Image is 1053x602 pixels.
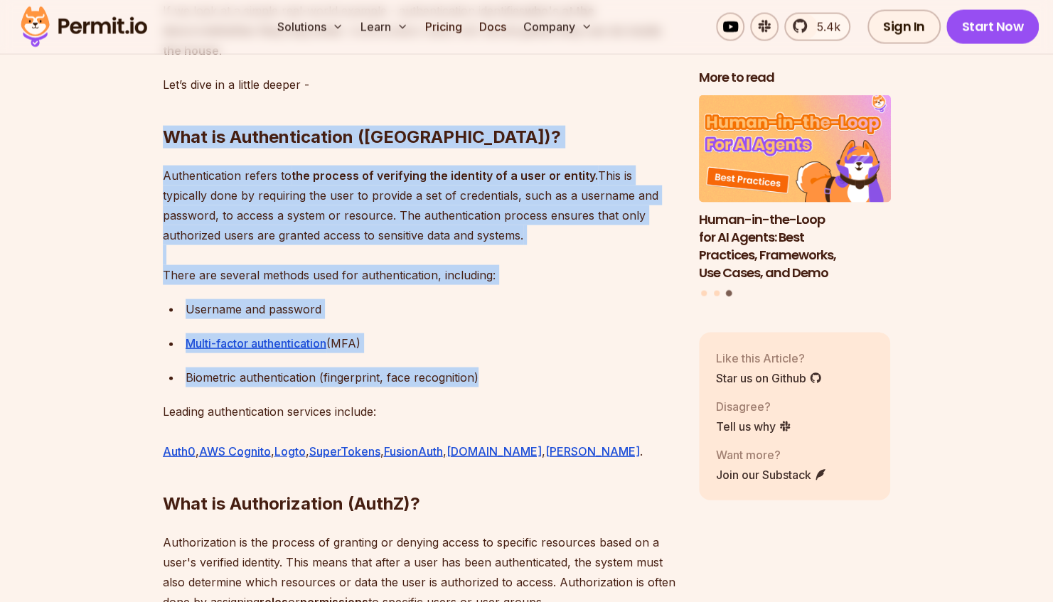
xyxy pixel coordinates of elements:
button: Go to slide 3 [726,290,732,296]
a: [PERSON_NAME] [545,444,640,458]
button: Learn [355,13,414,41]
p: Authentication refers to This is typically done by requiring the user to provide a set of credent... [163,166,676,285]
h2: What is Authorization (AuthZ)? [163,436,676,515]
a: Join our Substack [716,466,827,483]
a: Auth0 [163,444,196,458]
p: (MFA) [186,333,676,353]
a: Multi-factor authentication [186,336,326,350]
a: Docs [474,13,512,41]
a: Logto [274,444,306,458]
p: Want more? [716,446,827,463]
a: [DOMAIN_NAME] [447,444,542,458]
strong: inside the house [163,23,661,58]
h2: More to read [699,68,891,86]
strong: the process of verifying the identity of a user or entity. [292,168,598,183]
img: Permit logo [14,3,154,51]
a: Tell us why [716,417,791,434]
a: FusionAuth [384,444,443,458]
button: Go to slide 1 [701,290,707,296]
a: Star us on Github [716,369,822,386]
a: Start Now [946,10,1039,44]
p: Let’s dive in a little deeper - [163,75,676,95]
a: AWS Cognito [199,444,271,458]
div: Posts [699,95,891,299]
p: Like this Article? [716,349,822,366]
p: Leading authentication services include: , , , , , , . [163,402,676,461]
span: 5.4k [808,18,840,36]
a: SuperTokens [309,444,380,458]
p: Biometric authentication (fingerprint, face recognition) [186,367,676,387]
a: Human-in-the-Loop for AI Agents: Best Practices, Frameworks, Use Cases, and DemoHuman-in-the-Loop... [699,95,891,281]
p: Username and password [186,299,676,319]
p: Disagree? [716,397,791,414]
button: Company [518,13,598,41]
h2: What is Authentication ([GEOGRAPHIC_DATA])? [163,69,676,149]
button: Solutions [272,13,349,41]
li: 3 of 3 [699,95,891,281]
a: 5.4k [784,13,850,41]
a: Pricing [419,13,468,41]
button: Go to slide 2 [714,290,720,296]
h3: Human-in-the-Loop for AI Agents: Best Practices, Frameworks, Use Cases, and Demo [699,210,891,281]
img: Human-in-the-Loop for AI Agents: Best Practices, Frameworks, Use Cases, and Demo [699,95,891,203]
a: Sign In [867,10,941,44]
